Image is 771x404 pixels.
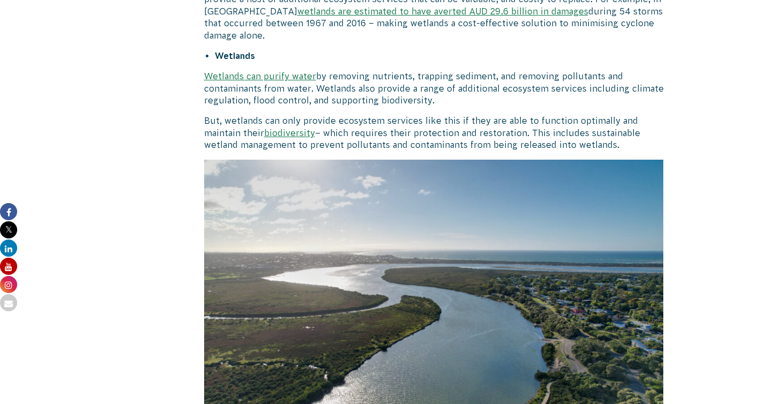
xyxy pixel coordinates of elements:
p: by removing nutrients, trapping sediment, and removing pollutants and contaminants from water. We... [204,70,664,106]
a: biodiversity [264,128,315,138]
p: But, wetlands can only provide ecosystem services like this if they are able to function optimall... [204,115,664,151]
a: Wetlands can purify water [204,71,316,81]
strong: Wetlands [215,51,255,61]
a: wetlands are estimated to have averted AUD 29.6 billion in damages [297,6,588,16]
